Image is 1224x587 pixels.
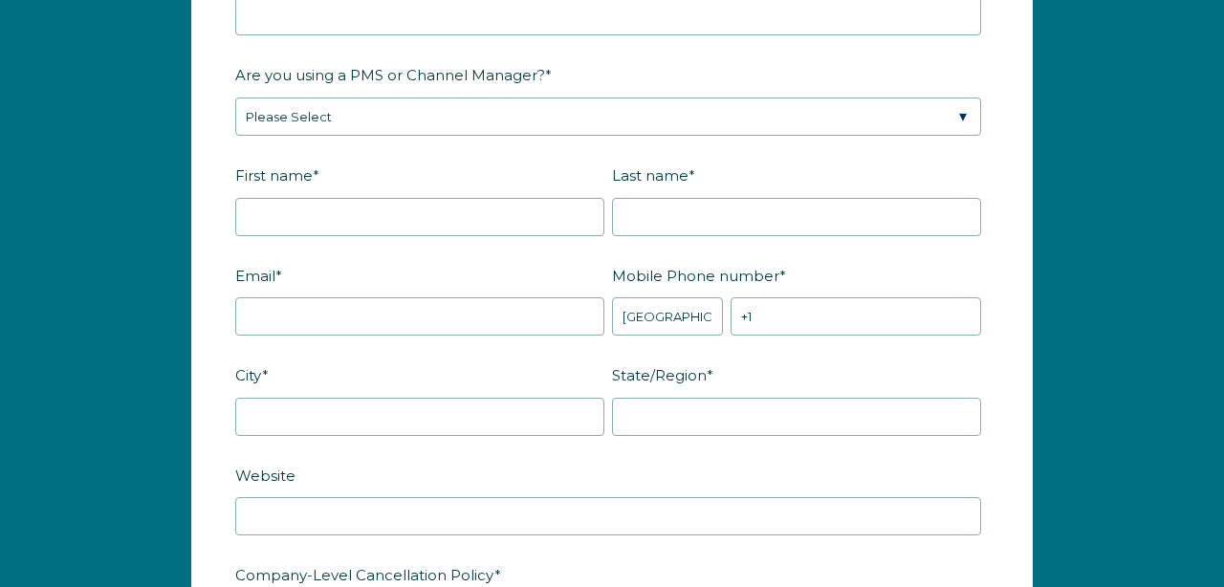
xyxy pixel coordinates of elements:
span: First name [235,161,313,190]
span: Last name [612,161,688,190]
span: City [235,360,262,390]
span: Email [235,261,275,291]
span: State/Region [612,360,707,390]
span: Are you using a PMS or Channel Manager? [235,60,545,90]
span: Mobile Phone number [612,261,779,291]
span: Website [235,461,295,490]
